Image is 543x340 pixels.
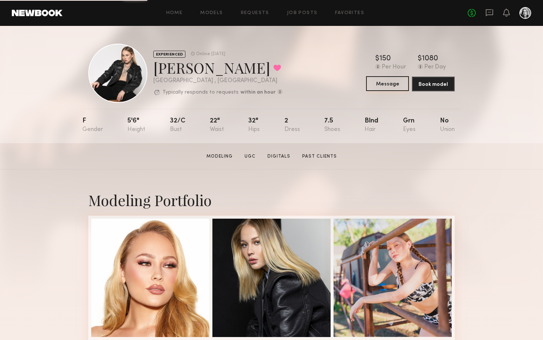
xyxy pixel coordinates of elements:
[248,118,260,133] div: 32"
[424,64,446,71] div: Per Day
[166,11,183,16] a: Home
[299,153,340,160] a: Past Clients
[204,153,236,160] a: Modeling
[440,118,455,133] div: No
[422,55,438,63] div: 1080
[324,118,340,133] div: 7.5
[153,58,283,77] div: [PERSON_NAME]
[170,118,185,133] div: 32/c
[88,190,455,210] div: Modeling Portfolio
[127,118,145,133] div: 5'6"
[82,118,103,133] div: F
[287,11,318,16] a: Job Posts
[284,118,300,133] div: 2
[242,153,259,160] a: UGC
[379,55,391,63] div: 150
[418,55,422,63] div: $
[241,11,269,16] a: Requests
[153,78,283,84] div: [GEOGRAPHIC_DATA] , [GEOGRAPHIC_DATA]
[210,118,224,133] div: 22"
[366,76,409,91] button: Message
[264,153,293,160] a: Digitals
[163,90,239,95] p: Typically responds to requests
[375,55,379,63] div: $
[200,11,223,16] a: Models
[196,52,225,57] div: Online [DATE]
[335,11,364,16] a: Favorites
[412,77,455,91] button: Book model
[153,51,185,58] div: EXPERIENCED
[240,90,276,95] b: within an hour
[403,118,416,133] div: Grn
[365,118,378,133] div: Blnd
[382,64,406,71] div: Per Hour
